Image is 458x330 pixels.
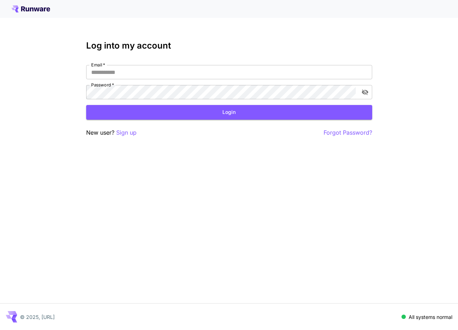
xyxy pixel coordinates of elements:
label: Password [91,82,114,88]
h3: Log into my account [86,41,372,51]
button: Sign up [116,128,137,137]
p: © 2025, [URL] [20,313,55,321]
button: Login [86,105,372,120]
p: New user? [86,128,137,137]
button: toggle password visibility [359,86,371,99]
button: Forgot Password? [324,128,372,137]
label: Email [91,62,105,68]
p: All systems normal [409,313,452,321]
